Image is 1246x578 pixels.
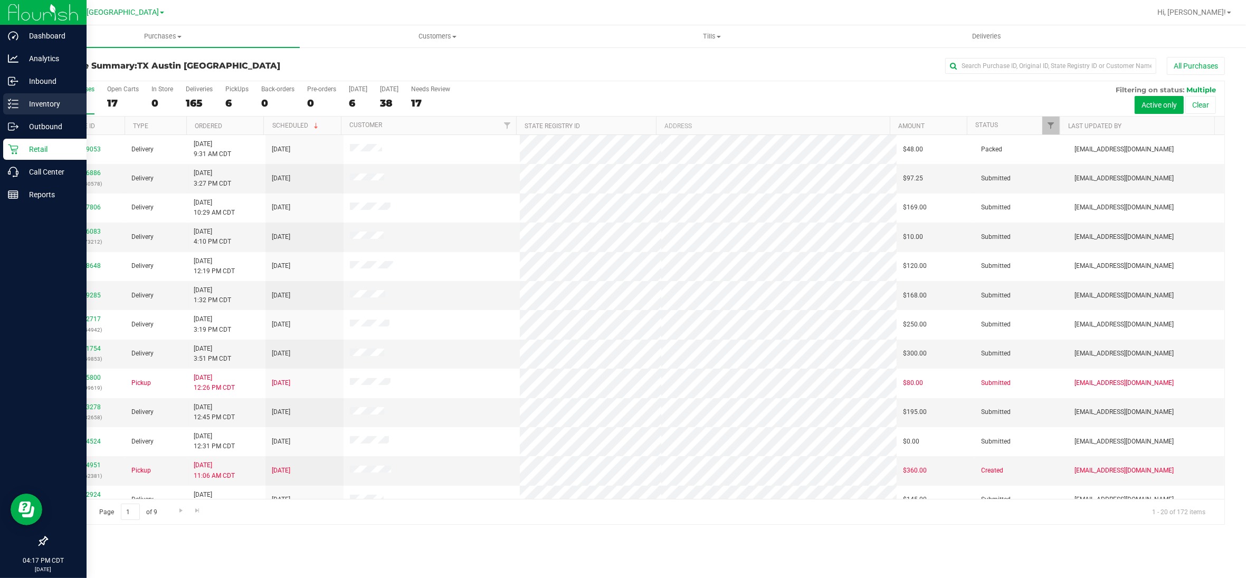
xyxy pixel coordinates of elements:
[8,189,18,200] inline-svg: Reports
[151,97,173,109] div: 0
[1074,466,1174,476] span: [EMAIL_ADDRESS][DOMAIN_NAME]
[90,504,166,520] span: Page of 9
[499,117,516,134] a: Filter
[25,25,300,47] a: Purchases
[1116,85,1184,94] span: Filtering on status:
[575,32,849,41] span: Tills
[194,139,231,159] span: [DATE] 9:31 AM CDT
[194,285,231,305] span: [DATE] 1:32 PM CDT
[272,291,290,301] span: [DATE]
[411,97,450,109] div: 17
[1074,261,1174,271] span: [EMAIL_ADDRESS][DOMAIN_NAME]
[225,85,249,93] div: PickUps
[349,121,382,129] a: Customer
[1068,122,1121,130] a: Last Updated By
[349,97,367,109] div: 6
[1144,504,1214,519] span: 1 - 20 of 172 items
[903,232,923,242] span: $10.00
[981,320,1011,330] span: Submitted
[18,143,82,156] p: Retail
[121,504,140,520] input: 1
[71,169,101,177] a: 11966886
[349,85,367,93] div: [DATE]
[981,144,1002,155] span: Packed
[981,291,1011,301] span: Submitted
[272,437,290,447] span: [DATE]
[300,32,574,41] span: Customers
[272,232,290,242] span: [DATE]
[575,25,849,47] a: Tills
[131,378,151,388] span: Pickup
[71,204,101,211] a: 11987806
[1135,96,1184,114] button: Active only
[981,174,1011,184] span: Submitted
[131,407,154,417] span: Delivery
[51,8,159,17] span: TX Austin [GEOGRAPHIC_DATA]
[194,344,231,364] span: [DATE] 3:51 PM CDT
[131,320,154,330] span: Delivery
[958,32,1015,41] span: Deliveries
[107,97,139,109] div: 17
[186,85,213,93] div: Deliveries
[71,438,101,445] a: 11984524
[195,122,222,130] a: Ordered
[1074,437,1174,447] span: [EMAIL_ADDRESS][DOMAIN_NAME]
[981,203,1011,213] span: Submitted
[131,437,154,447] span: Delivery
[903,378,923,388] span: $80.00
[131,203,154,213] span: Delivery
[307,85,336,93] div: Pre-orders
[380,85,398,93] div: [DATE]
[71,374,101,381] a: 11985800
[898,122,925,130] a: Amount
[133,122,148,130] a: Type
[1167,57,1225,75] button: All Purchases
[525,122,580,130] a: State Registry ID
[903,320,927,330] span: $250.00
[945,58,1156,74] input: Search Purchase ID, Original ID, State Registry ID or Customer Name...
[903,291,927,301] span: $168.00
[151,85,173,93] div: In Store
[272,349,290,359] span: [DATE]
[1074,144,1174,155] span: [EMAIL_ADDRESS][DOMAIN_NAME]
[8,99,18,109] inline-svg: Inventory
[272,203,290,213] span: [DATE]
[194,373,235,393] span: [DATE] 12:26 PM CDT
[903,144,923,155] span: $48.00
[194,256,235,276] span: [DATE] 12:19 PM CDT
[903,407,927,417] span: $195.00
[272,261,290,271] span: [DATE]
[981,378,1011,388] span: Submitted
[272,144,290,155] span: [DATE]
[46,61,439,71] h3: Purchase Summary:
[272,378,290,388] span: [DATE]
[1074,232,1174,242] span: [EMAIL_ADDRESS][DOMAIN_NAME]
[981,232,1011,242] span: Submitted
[411,85,450,93] div: Needs Review
[261,85,294,93] div: Back-orders
[1074,495,1174,505] span: [EMAIL_ADDRESS][DOMAIN_NAME]
[8,76,18,86] inline-svg: Inbound
[903,174,923,184] span: $97.25
[272,320,290,330] span: [DATE]
[107,85,139,93] div: Open Carts
[71,315,101,323] a: 11982717
[8,144,18,155] inline-svg: Retail
[903,261,927,271] span: $120.00
[1074,203,1174,213] span: [EMAIL_ADDRESS][DOMAIN_NAME]
[1074,291,1174,301] span: [EMAIL_ADDRESS][DOMAIN_NAME]
[131,495,154,505] span: Delivery
[71,262,101,269] a: 11968648
[18,166,82,178] p: Call Center
[11,494,42,525] iframe: Resource center
[300,25,574,47] a: Customers
[8,53,18,64] inline-svg: Analytics
[981,261,1011,271] span: Submitted
[71,491,101,498] a: 11982924
[1042,117,1060,134] a: Filter
[981,437,1011,447] span: Submitted
[272,174,290,184] span: [DATE]
[1074,378,1174,388] span: [EMAIL_ADDRESS][DOMAIN_NAME]
[131,349,154,359] span: Delivery
[18,75,82,88] p: Inbound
